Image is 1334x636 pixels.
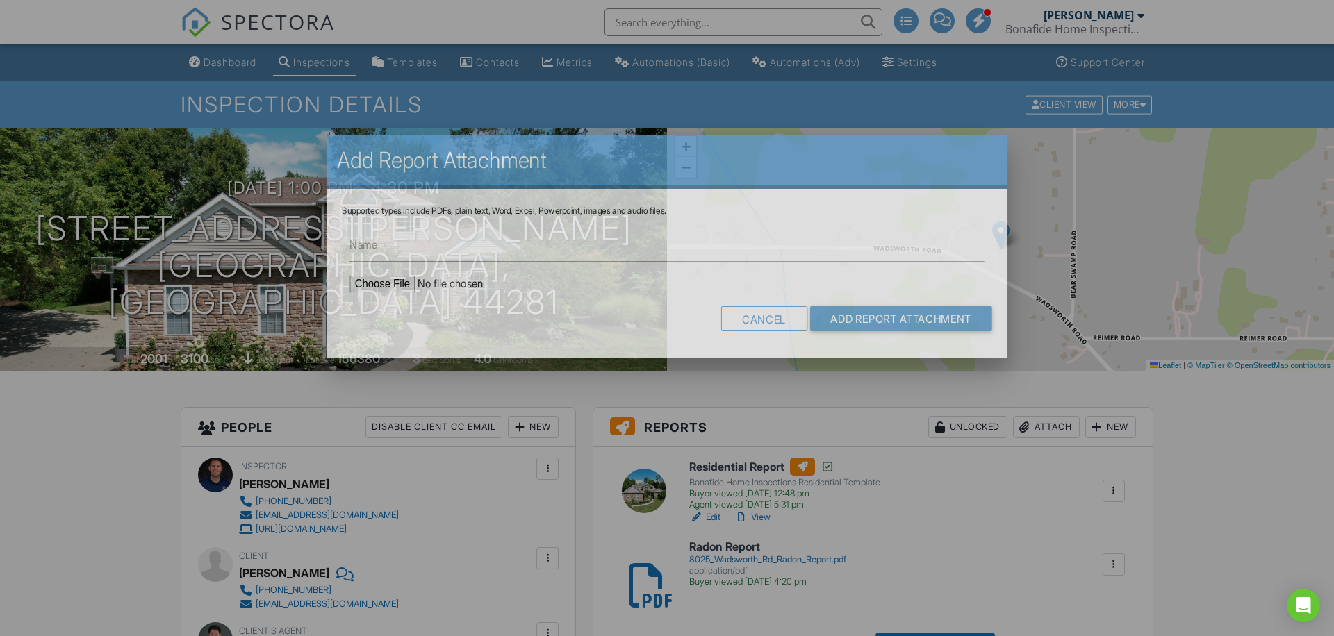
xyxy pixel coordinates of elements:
div: Cancel [720,306,807,331]
input: Add Report Attachment [810,306,992,331]
label: Name [349,236,377,251]
div: Supported types include PDFs, plain text, Word, Excel, Powerpoint, images and audio files. [342,206,992,217]
h2: Add Report Attachment [337,147,997,174]
div: Open Intercom Messenger [1287,589,1320,622]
